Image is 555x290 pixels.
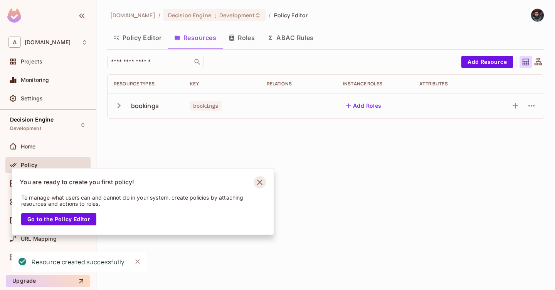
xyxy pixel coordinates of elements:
[461,56,513,68] button: Add Resource
[21,195,254,207] p: To manage what users can and cannot do in your system, create policies by attaching resources and...
[343,100,385,112] button: Add Roles
[131,102,159,110] div: bookings
[168,28,222,47] button: Resources
[107,28,168,47] button: Policy Editor
[21,77,49,83] span: Monitoring
[214,12,217,18] span: :
[10,117,54,123] span: Decision Engine
[343,81,407,87] div: Instance roles
[190,81,254,87] div: Key
[267,81,331,87] div: Relations
[21,213,96,225] button: Go to the Policy Editor
[222,28,261,47] button: Roles
[21,58,42,65] span: Projects
[20,178,134,186] p: You are ready to create you first policy!
[274,12,308,19] span: Policy Editor
[25,39,71,45] span: Workspace: abclojistik.com
[32,257,124,267] div: Resource created successfully
[531,9,544,22] img: Selmancan KILINÇ
[158,12,160,19] li: /
[21,143,36,150] span: Home
[10,125,41,132] span: Development
[168,12,211,19] span: Decision Engine
[7,8,21,23] img: SReyMgAAAABJRU5ErkJggg==
[219,12,255,19] span: Development
[114,81,178,87] div: Resource Types
[190,101,221,111] span: bookings
[419,81,483,87] div: Attributes
[269,12,271,19] li: /
[21,95,43,102] span: Settings
[21,162,37,168] span: Policy
[110,12,155,19] span: the active workspace
[8,37,21,48] span: A
[261,28,320,47] button: ABAC Rules
[132,256,143,267] button: Close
